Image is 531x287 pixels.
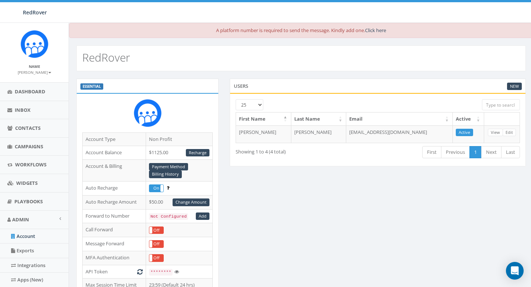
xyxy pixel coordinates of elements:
[291,125,346,143] td: [PERSON_NAME]
[149,227,164,234] div: OnOff
[80,83,103,90] label: ESSENTIAL
[453,113,484,125] th: Active: activate to sort column ascending
[149,184,164,192] div: OnOff
[488,129,503,136] a: View
[503,129,516,136] a: Edit
[149,213,188,220] code: Not Configured
[441,146,470,158] a: Previous
[149,227,163,234] label: Off
[83,265,146,279] td: API Token
[149,255,163,262] label: Off
[173,198,209,206] a: Change Amount
[16,180,38,186] span: Widgets
[481,146,502,158] a: Next
[18,70,51,75] small: [PERSON_NAME]
[236,145,348,155] div: Showing 1 to 4 (4 total)
[15,125,41,131] span: Contacts
[149,163,188,171] a: Payment Method
[12,216,29,223] span: Admin
[507,83,522,90] a: New
[149,254,164,262] div: OnOff
[82,51,130,63] h2: RedRover
[18,69,51,75] a: [PERSON_NAME]
[149,240,164,248] div: OnOff
[236,113,291,125] th: First Name: activate to sort column descending
[167,184,169,191] span: Enable to prevent campaign failure.
[134,99,162,127] img: Rally_Corp_Icon.png
[291,113,346,125] th: Last Name: activate to sort column ascending
[196,212,209,220] a: Add
[149,170,182,178] a: Billing History
[146,195,213,209] td: $50.00
[23,9,47,16] span: RedRover
[365,27,386,34] a: Click here
[21,30,48,58] img: Rally_Corp_Icon.png
[29,64,40,69] small: Name
[83,133,146,146] td: Account Type
[15,143,43,150] span: Campaigns
[186,149,209,157] a: Recharge
[15,107,31,113] span: Inbox
[146,133,213,146] td: Non Profit
[149,241,163,248] label: Off
[83,181,146,195] td: Auto Recharge
[456,129,473,136] a: Active
[83,237,146,251] td: Message Forward
[422,146,441,158] a: First
[346,125,453,143] td: [EMAIL_ADDRESS][DOMAIN_NAME]
[83,209,146,223] td: Forward to Number
[14,198,43,205] span: Playbooks
[469,146,482,158] a: 1
[482,99,520,110] input: Type to search
[149,185,163,192] label: On
[15,161,46,168] span: Workflows
[83,160,146,181] td: Account & Billing
[83,146,146,160] td: Account Balance
[346,113,453,125] th: Email: activate to sort column ascending
[83,251,146,265] td: MFA Authentication
[506,262,524,280] div: Open Intercom Messenger
[83,195,146,209] td: Auto Recharge Amount
[236,125,291,143] td: [PERSON_NAME]
[15,88,45,95] span: Dashboard
[83,223,146,237] td: Call Forward
[501,146,520,158] a: Last
[146,146,213,160] td: $1125.00
[137,269,143,274] i: Generate New Token
[230,79,526,93] div: Users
